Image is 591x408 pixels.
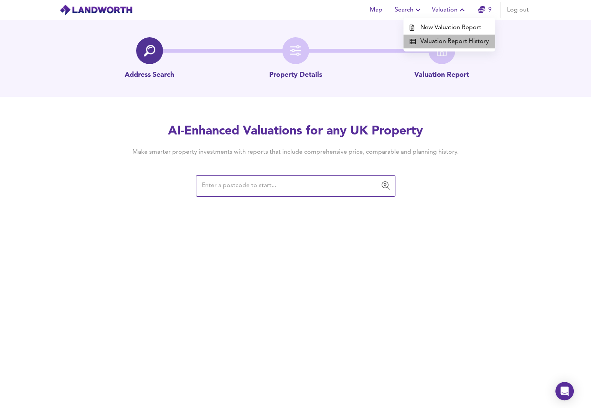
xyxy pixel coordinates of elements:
button: 9 [473,2,497,18]
button: Log out [504,2,532,18]
button: Valuation [429,2,470,18]
h2: AI-Enhanced Valuations for any UK Property [121,123,471,140]
span: Search [395,5,423,15]
p: Address Search [125,70,174,80]
span: Valuation [432,5,467,15]
div: Open Intercom Messenger [555,382,574,400]
a: New Valuation Report [403,21,495,35]
span: Log out [507,5,529,15]
h4: Make smarter property investments with reports that include comprehensive price, comparable and p... [121,148,471,156]
img: logo [59,4,133,16]
img: search-icon [144,45,155,56]
a: Valuation Report History [403,35,495,48]
p: Property Details [269,70,322,80]
button: Search [392,2,426,18]
img: filter-icon [290,45,301,56]
input: Enter a postcode to start... [199,179,380,193]
button: Map [364,2,389,18]
a: 9 [478,5,492,15]
p: Valuation Report [414,70,469,80]
span: Map [367,5,385,15]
